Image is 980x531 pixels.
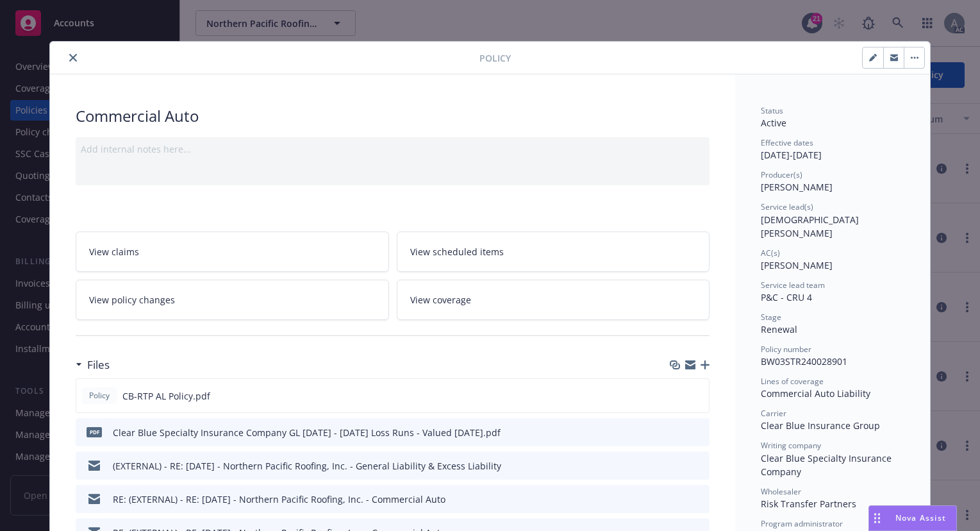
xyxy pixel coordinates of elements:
[65,50,81,65] button: close
[122,389,210,403] span: CB-RTP AL Policy.pdf
[672,426,683,439] button: download file
[693,459,704,473] button: preview file
[761,291,812,303] span: P&C - CRU 4
[761,355,847,367] span: BW03STR240028901
[672,459,683,473] button: download file
[397,280,710,320] a: View coverage
[868,505,957,531] button: Nova Assist
[87,390,112,401] span: Policy
[113,426,501,439] div: Clear Blue Specialty Insurance Company GL [DATE] - [DATE] Loss Runs - Valued [DATE].pdf
[869,506,885,530] div: Drag to move
[693,493,704,506] button: preview file
[76,280,389,320] a: View policy changes
[761,169,802,180] span: Producer(s)
[87,357,110,373] h3: Files
[761,137,813,148] span: Effective dates
[89,293,175,307] span: View policy changes
[113,459,501,473] div: (EXTERNAL) - RE: [DATE] - Northern Pacific Roofing, Inc. - General Liability & Excess Liability
[397,232,710,272] a: View scheduled items
[87,427,102,437] span: pdf
[76,105,710,127] div: Commercial Auto
[761,498,856,510] span: Risk Transfer Partners
[761,201,813,212] span: Service lead(s)
[479,51,511,65] span: Policy
[761,259,833,271] span: [PERSON_NAME]
[761,280,825,291] span: Service lead team
[761,452,894,478] span: Clear Blue Specialty Insurance Company
[672,493,683,506] button: download file
[693,426,704,439] button: preview file
[672,389,682,403] button: download file
[761,440,821,451] span: Writing company
[76,232,389,272] a: View claims
[761,105,783,116] span: Status
[761,376,824,387] span: Lines of coverage
[895,512,946,523] span: Nova Assist
[761,344,811,355] span: Policy number
[113,493,445,506] div: RE: (EXTERNAL) - RE: [DATE] - Northern Pacific Roofing, Inc. - Commercial Auto
[761,312,781,323] span: Stage
[761,117,786,129] span: Active
[89,245,139,258] span: View claims
[761,408,786,419] span: Carrier
[761,419,880,432] span: Clear Blue Insurance Group
[761,248,780,258] span: AC(s)
[761,323,797,335] span: Renewal
[692,389,704,403] button: preview file
[761,181,833,193] span: [PERSON_NAME]
[410,293,471,307] span: View coverage
[761,137,904,162] div: [DATE] - [DATE]
[76,357,110,373] div: Files
[761,214,859,239] span: [DEMOGRAPHIC_DATA][PERSON_NAME]
[761,486,801,497] span: Wholesaler
[81,142,704,156] div: Add internal notes here...
[761,387,870,400] span: Commercial Auto Liability
[761,518,843,529] span: Program administrator
[410,245,504,258] span: View scheduled items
